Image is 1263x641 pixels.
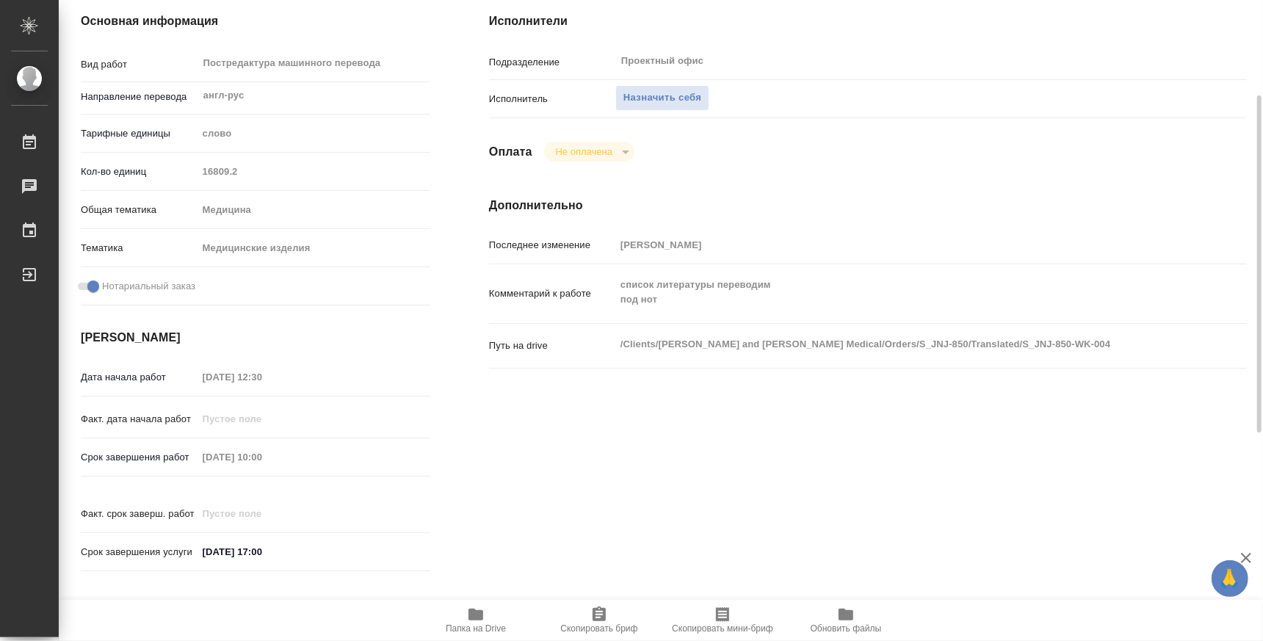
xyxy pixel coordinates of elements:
[784,600,908,641] button: Обновить файлы
[414,600,538,641] button: Папка на Drive
[198,366,326,388] input: Пустое поле
[551,145,617,158] button: Не оплачена
[489,12,1247,30] h4: Исполнители
[198,161,430,182] input: Пустое поле
[489,197,1247,214] h4: Дополнительно
[538,600,661,641] button: Скопировать бриф
[198,541,326,562] input: ✎ Введи что-нибудь
[544,142,634,162] div: Не оплачена
[81,203,198,217] p: Общая тематика
[672,623,772,634] span: Скопировать мини-бриф
[1212,560,1248,597] button: 🙏
[198,446,326,468] input: Пустое поле
[81,90,198,104] p: Направление перевода
[489,286,615,301] p: Комментарий к работе
[623,90,701,106] span: Назначить себя
[198,236,430,261] div: Медицинские изделия
[489,338,615,353] p: Путь на drive
[489,92,615,106] p: Исполнитель
[198,408,326,430] input: Пустое поле
[81,545,198,559] p: Срок завершения услуги
[615,272,1184,312] textarea: список литературы переводим под нот
[81,57,198,72] p: Вид работ
[1217,563,1242,594] span: 🙏
[489,55,615,70] p: Подразделение
[615,332,1184,357] textarea: /Clients/[PERSON_NAME] and [PERSON_NAME] Medical/Orders/S_JNJ-850/Translated/S_JNJ-850-WK-004
[489,143,532,161] h4: Оплата
[198,198,430,222] div: Медицина
[81,450,198,465] p: Срок завершения работ
[81,126,198,141] p: Тарифные единицы
[102,279,195,294] span: Нотариальный заказ
[615,234,1184,256] input: Пустое поле
[811,623,882,634] span: Обновить файлы
[198,503,326,524] input: Пустое поле
[446,623,506,634] span: Папка на Drive
[560,623,637,634] span: Скопировать бриф
[489,238,615,253] p: Последнее изменение
[81,164,198,179] p: Кол-во единиц
[615,85,709,111] button: Назначить себя
[81,12,430,30] h4: Основная информация
[81,370,198,385] p: Дата начала работ
[198,121,430,146] div: слово
[81,241,198,256] p: Тематика
[661,600,784,641] button: Скопировать мини-бриф
[81,412,198,427] p: Факт. дата начала работ
[81,507,198,521] p: Факт. срок заверш. работ
[81,329,430,347] h4: [PERSON_NAME]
